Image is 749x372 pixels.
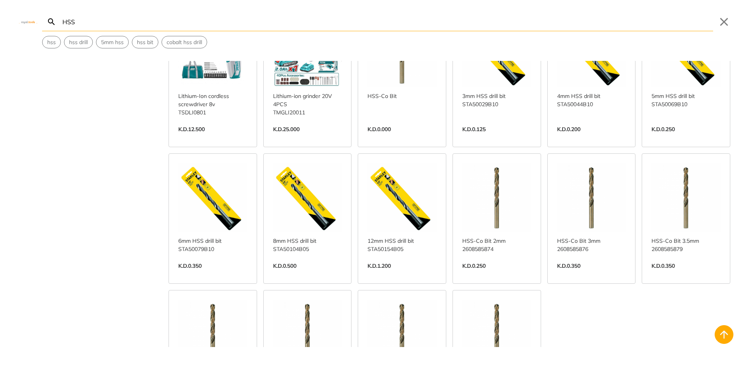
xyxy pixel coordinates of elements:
[162,36,207,48] div: Suggestion: cobalt hss drill
[96,36,129,48] div: Suggestion: 5mm hss
[19,20,37,23] img: Close
[43,36,60,48] button: Select suggestion: hss
[47,17,56,27] svg: Search
[47,38,56,46] span: hss
[69,38,88,46] span: hss drill
[101,38,124,46] span: 5mm hss
[132,36,158,48] div: Suggestion: hss bit
[42,36,61,48] div: Suggestion: hss
[64,36,93,48] div: Suggestion: hss drill
[162,36,207,48] button: Select suggestion: cobalt hss drill
[132,36,158,48] button: Select suggestion: hss bit
[61,12,713,31] input: Search…
[96,36,128,48] button: Select suggestion: 5mm hss
[715,325,733,344] button: Back to top
[167,38,202,46] span: cobalt hss drill
[718,328,730,341] svg: Back to top
[64,36,92,48] button: Select suggestion: hss drill
[718,16,730,28] button: Close
[137,38,153,46] span: hss bit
